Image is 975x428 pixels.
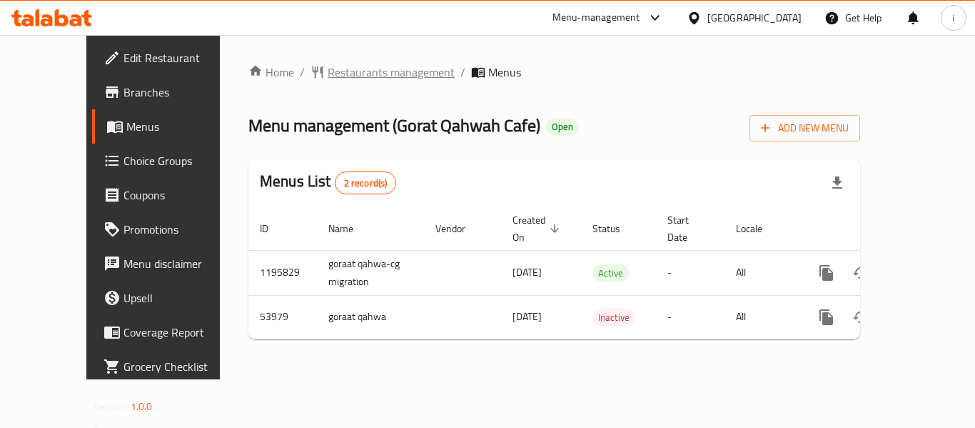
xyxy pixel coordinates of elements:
[248,250,317,295] td: 1195829
[123,324,238,341] span: Coverage Report
[94,397,128,416] span: Version:
[546,121,579,133] span: Open
[749,115,860,141] button: Add New Menu
[92,75,249,109] a: Branches
[123,84,238,101] span: Branches
[310,64,455,81] a: Restaurants management
[300,64,305,81] li: /
[656,250,724,295] td: -
[656,295,724,339] td: -
[123,358,238,375] span: Grocery Checklist
[248,109,540,141] span: Menu management ( Gorat Qahwah Cafe )
[667,211,707,246] span: Start Date
[248,64,294,81] a: Home
[248,207,958,339] table: enhanced table
[552,9,640,26] div: Menu-management
[460,64,465,81] li: /
[260,171,396,194] h2: Menus List
[328,220,372,237] span: Name
[92,212,249,247] a: Promotions
[809,256,844,290] button: more
[592,264,629,282] div: Active
[92,349,249,384] a: Grocery Checklist
[707,10,802,26] div: [GEOGRAPHIC_DATA]
[335,171,397,194] div: Total records count
[328,64,455,81] span: Restaurants management
[92,281,249,315] a: Upsell
[92,247,249,281] a: Menu disclaimer
[123,49,238,66] span: Edit Restaurant
[512,263,542,282] span: [DATE]
[592,309,635,326] span: Inactive
[488,64,521,81] span: Menus
[798,207,958,251] th: Actions
[809,300,844,334] button: more
[92,109,249,144] a: Menus
[260,220,287,237] span: ID
[92,41,249,75] a: Edit Restaurant
[248,64,860,81] nav: breadcrumb
[92,178,249,212] a: Coupons
[317,250,424,295] td: goraat qahwa-cg migration
[126,118,238,135] span: Menus
[724,250,798,295] td: All
[592,220,639,237] span: Status
[123,289,238,307] span: Upsell
[123,255,238,272] span: Menu disclaimer
[844,300,878,334] button: Change Status
[123,186,238,204] span: Coupons
[546,119,579,136] div: Open
[592,265,629,282] span: Active
[724,295,798,339] td: All
[123,152,238,169] span: Choice Groups
[761,119,849,137] span: Add New Menu
[592,309,635,326] div: Inactive
[512,211,564,246] span: Created On
[335,176,396,190] span: 2 record(s)
[512,307,542,326] span: [DATE]
[131,397,153,416] span: 1.0.0
[736,220,781,237] span: Locale
[844,256,878,290] button: Change Status
[435,220,484,237] span: Vendor
[92,144,249,178] a: Choice Groups
[248,295,317,339] td: 53979
[820,166,854,200] div: Export file
[123,221,238,238] span: Promotions
[92,315,249,349] a: Coverage Report
[952,10,954,26] span: i
[317,295,424,339] td: goraat qahwa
